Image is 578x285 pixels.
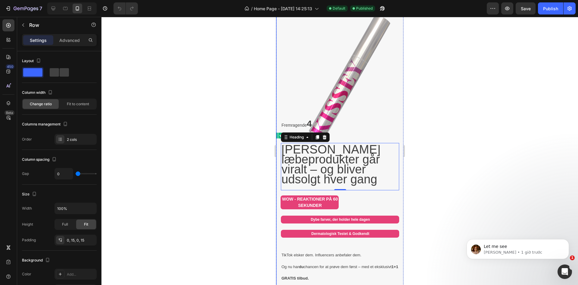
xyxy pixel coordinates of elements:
[356,6,373,11] span: Published
[2,2,45,14] button: 7
[22,156,58,164] div: Column spacing
[333,6,345,11] span: Default
[254,5,312,12] span: Home Page - [DATE] 14:25:13
[6,64,14,69] div: 450
[521,6,531,11] span: Save
[55,168,73,179] input: Auto
[22,89,54,97] div: Column width
[570,255,575,260] span: 1
[22,222,33,227] div: Height
[516,2,536,14] button: Save
[22,256,51,264] div: Background
[30,101,52,107] span: Change ratio
[251,5,253,12] span: /
[113,2,138,14] div: Undo/Redo
[22,206,32,211] div: Width
[22,137,32,142] div: Order
[22,271,31,277] div: Color
[543,5,558,12] div: Publish
[67,101,89,107] span: Fit to content
[29,21,80,29] p: Row
[22,237,36,243] div: Padding
[59,37,80,43] p: Advanced
[458,226,578,269] iframe: Intercom notifications tin nhắn
[558,264,572,279] iframe: Intercom live chat
[538,2,563,14] button: Publish
[22,171,29,176] div: Gap
[276,17,403,285] iframe: To enrich screen reader interactions, please activate Accessibility in Grammarly extension settings
[67,238,95,243] div: 0, 15, 0, 15
[22,190,38,198] div: Size
[5,110,14,115] div: Beta
[30,37,47,43] p: Settings
[22,120,69,128] div: Columns management
[62,222,68,227] span: Full
[67,137,95,142] div: 2 cols
[55,203,96,214] input: Auto
[22,57,42,65] div: Layout
[67,272,95,277] div: Add...
[84,222,88,227] span: Fit
[39,5,42,12] p: 7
